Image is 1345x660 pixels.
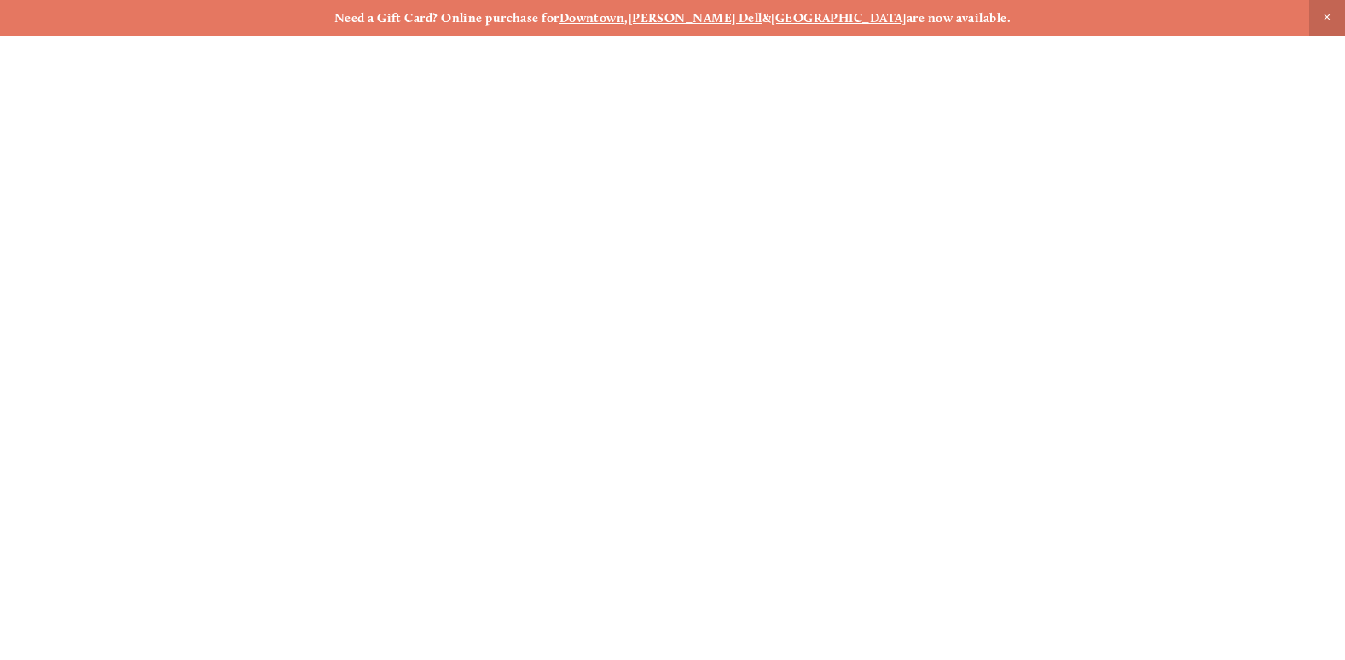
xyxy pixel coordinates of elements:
[907,10,1011,26] strong: are now available.
[762,10,771,26] strong: &
[624,10,628,26] strong: ,
[334,10,559,26] strong: Need a Gift Card? Online purchase for
[629,10,762,26] a: [PERSON_NAME] Dell
[771,10,907,26] a: [GEOGRAPHIC_DATA]
[559,10,625,26] a: Downtown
